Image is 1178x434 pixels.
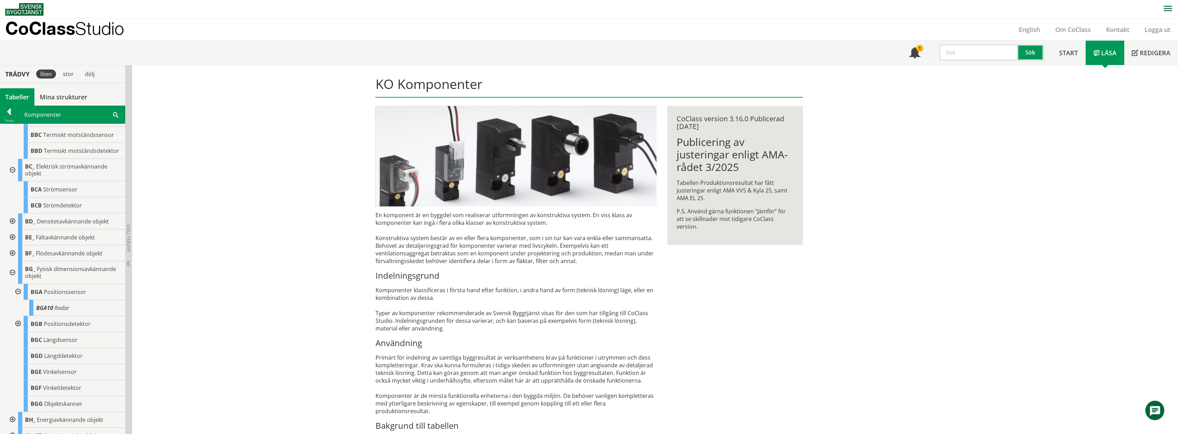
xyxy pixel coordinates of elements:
[1051,41,1086,65] a: Start
[44,288,86,296] span: Positionssensor
[5,3,43,16] img: Svensk Byggtjänst
[1048,25,1098,34] a: Om CoClass
[31,368,42,376] span: BGE
[1018,44,1044,61] button: Sök
[44,352,83,360] span: Längddetektor
[1137,25,1178,34] a: Logga ut
[75,18,124,39] span: Studio
[31,352,43,360] span: BGD
[44,400,82,408] span: Objektskanner
[1124,41,1178,65] a: Redigera
[676,179,793,202] p: Tabellen Produktionsresultat har fått justeringar enligt AMA VVS & Kyla 25, samt AMA EL 25.
[1101,49,1116,57] span: Läsa
[1086,41,1124,65] a: Läsa
[31,202,42,209] span: BCB
[375,76,802,98] h1: KO Komponenter
[0,118,18,123] div: Tillbaka
[31,336,42,344] span: BGC
[1,70,33,78] div: Trädvy
[25,416,35,424] span: BH_
[31,147,42,155] span: BBD
[43,336,78,344] span: Längdsensor
[25,163,35,170] span: BC_
[43,202,82,209] span: Strömdetektor
[31,400,43,408] span: BGG
[59,69,78,79] div: stor
[36,234,95,241] span: Fältavkännande objekt
[25,163,107,177] span: Elektrisk strömavkännande objekt
[916,45,923,52] div: 1
[31,186,42,193] span: BCA
[126,224,131,252] span: Dölj trädvy
[375,106,656,206] img: pilotventiler.jpg
[34,88,92,106] a: Mina strukturer
[5,24,124,32] p: CoClass
[25,265,116,280] span: Fysisk dimensionsavkännande objekt
[44,147,119,155] span: Termiskt motståndsdetektor
[81,69,99,79] div: dölj
[44,320,91,328] span: Positionsdetektor
[43,131,114,139] span: Termiskt motståndssensor
[5,19,139,40] a: CoClassStudio
[676,207,793,230] p: P.S. Använd gärna funktionen ”Jämför” för att se skillnader mot tidigare CoClass version.
[43,368,77,376] span: Vinkelsensor
[375,420,656,431] h3: Bakgrund till tabellen
[375,338,656,348] h3: Användning
[1011,25,1048,34] a: English
[36,249,103,257] span: Flödesavkännande objekt
[375,270,656,281] h3: Indelningsgrund
[31,131,42,139] span: BBC
[25,265,35,273] span: BG_
[18,106,125,123] div: Komponenter
[1098,25,1137,34] a: Kontakt
[909,48,920,59] span: Notifikationer
[676,115,793,130] div: CoClass version 3.16.0 Publicerad [DATE]
[31,320,42,328] span: BGB
[902,41,928,65] a: 1
[25,218,35,225] span: BD_
[1059,49,1078,57] span: Start
[36,69,56,79] div: liten
[43,186,78,193] span: Strömsensor
[676,136,793,173] h1: Publicering av justeringar enligt AMA-rådet 3/2025
[25,249,34,257] span: BF_
[37,218,109,225] span: Densitetavkännande objekt
[939,44,1018,61] input: Sök
[113,111,119,118] span: Sök i tabellen
[1140,49,1170,57] span: Redigera
[31,288,42,296] span: BGA
[25,234,34,241] span: BE_
[43,384,81,392] span: Vinkeldetektor
[55,304,69,312] span: Radar
[37,416,103,424] span: Energiavkännande objekt
[31,384,42,392] span: BGF
[36,304,53,312] span: BGA10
